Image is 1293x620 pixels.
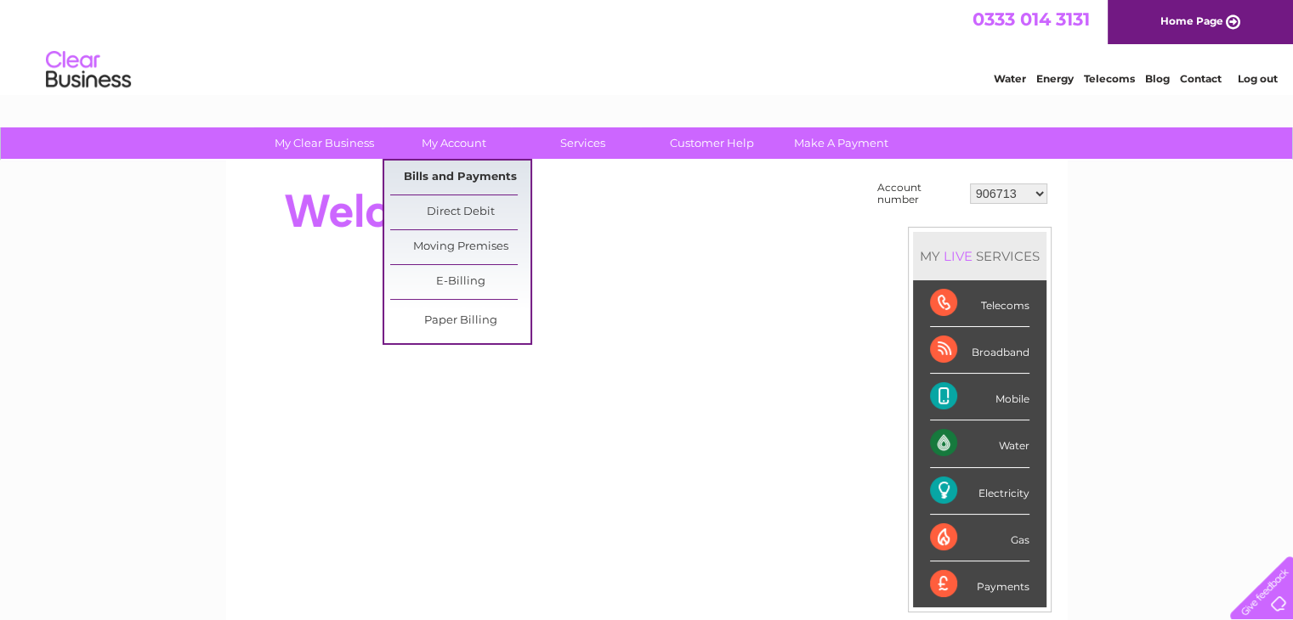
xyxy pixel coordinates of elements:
div: Water [930,420,1029,467]
a: Blog [1145,72,1170,85]
a: Telecoms [1084,72,1135,85]
div: LIVE [940,248,976,264]
a: 0333 014 3131 [973,8,1090,30]
a: My Account [383,127,524,159]
div: Mobile [930,374,1029,420]
a: Services [513,127,653,159]
div: Telecoms [930,280,1029,327]
div: Gas [930,515,1029,561]
a: Paper Billing [390,304,530,338]
div: Broadband [930,327,1029,374]
a: Make A Payment [771,127,911,159]
a: Energy [1036,72,1074,85]
a: Customer Help [642,127,782,159]
a: E-Billing [390,265,530,299]
a: My Clear Business [254,127,394,159]
div: Payments [930,561,1029,607]
td: Account number [873,178,966,210]
img: logo.png [45,44,132,96]
div: MY SERVICES [913,232,1046,280]
a: Direct Debit [390,195,530,229]
a: Contact [1180,72,1222,85]
a: Bills and Payments [390,161,530,194]
div: Clear Business is a trading name of Verastar Limited (registered in [GEOGRAPHIC_DATA] No. 3667643... [246,9,1049,82]
a: Water [994,72,1026,85]
div: Electricity [930,468,1029,515]
a: Log out [1237,72,1277,85]
a: Moving Premises [390,230,530,264]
